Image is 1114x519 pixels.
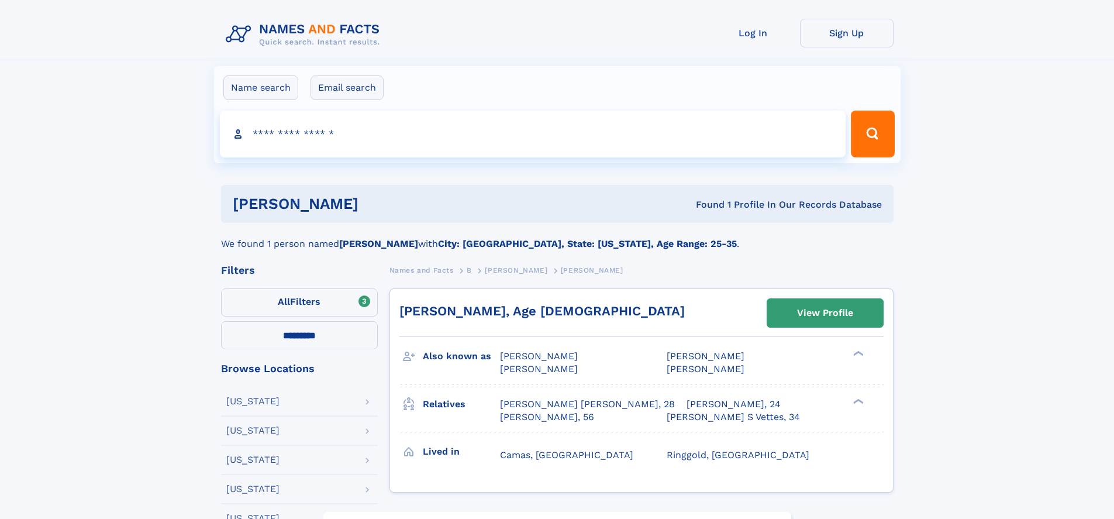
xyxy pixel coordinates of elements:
[851,111,894,157] button: Search Button
[850,350,864,358] div: ❯
[220,111,846,157] input: search input
[500,363,578,374] span: [PERSON_NAME]
[687,398,781,411] a: [PERSON_NAME], 24
[667,363,744,374] span: [PERSON_NAME]
[311,75,384,100] label: Email search
[423,442,500,462] h3: Lived in
[667,449,809,460] span: Ringgold, [GEOGRAPHIC_DATA]
[485,266,547,274] span: [PERSON_NAME]
[767,299,883,327] a: View Profile
[500,350,578,362] span: [PERSON_NAME]
[226,426,280,435] div: [US_STATE]
[438,238,737,249] b: City: [GEOGRAPHIC_DATA], State: [US_STATE], Age Range: 25-35
[467,266,472,274] span: B
[850,397,864,405] div: ❯
[485,263,547,277] a: [PERSON_NAME]
[221,265,378,276] div: Filters
[797,300,853,326] div: View Profile
[389,263,454,277] a: Names and Facts
[399,304,685,318] a: [PERSON_NAME], Age [DEMOGRAPHIC_DATA]
[800,19,894,47] a: Sign Up
[221,19,389,50] img: Logo Names and Facts
[500,449,633,460] span: Camas, [GEOGRAPHIC_DATA]
[667,411,800,424] a: [PERSON_NAME] S Vettes, 34
[221,223,894,251] div: We found 1 person named with .
[527,198,882,211] div: Found 1 Profile In Our Records Database
[221,288,378,317] label: Filters
[423,346,500,366] h3: Also known as
[226,484,280,494] div: [US_STATE]
[667,350,744,362] span: [PERSON_NAME]
[278,296,290,307] span: All
[233,197,527,211] h1: [PERSON_NAME]
[339,238,418,249] b: [PERSON_NAME]
[223,75,298,100] label: Name search
[226,397,280,406] div: [US_STATE]
[226,455,280,465] div: [US_STATE]
[500,398,675,411] a: [PERSON_NAME] [PERSON_NAME], 28
[500,411,594,424] a: [PERSON_NAME], 56
[467,263,472,277] a: B
[423,394,500,414] h3: Relatives
[561,266,623,274] span: [PERSON_NAME]
[706,19,800,47] a: Log In
[221,363,378,374] div: Browse Locations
